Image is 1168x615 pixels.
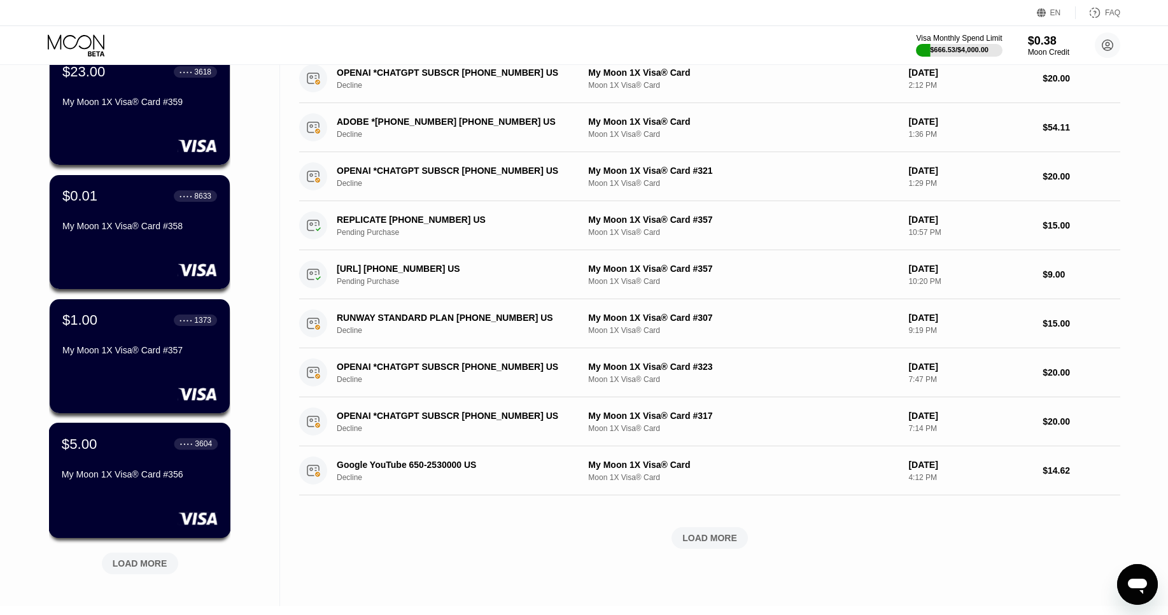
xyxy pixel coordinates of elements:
div: Decline [337,326,588,335]
div: ADOBE *[PHONE_NUMBER] [PHONE_NUMBER] US [337,117,570,127]
iframe: Button to launch messaging window [1117,564,1158,605]
div: $666.53 / $4,000.00 [930,46,989,53]
div: OPENAI *CHATGPT SUBSCR [PHONE_NUMBER] USDeclineMy Moon 1X Visa® Card #323Moon 1X Visa® Card[DATE]... [299,348,1120,397]
div: LOAD MORE [113,558,167,569]
div: RUNWAY STANDARD PLAN [PHONE_NUMBER] US [337,313,570,323]
div: Moon Credit [1028,48,1069,57]
div: My Moon 1X Visa® Card #307 [588,313,898,323]
div: [DATE] [908,362,1032,372]
div: OPENAI *CHATGPT SUBSCR [PHONE_NUMBER] USDeclineMy Moon 1X Visa® Card #317Moon 1X Visa® Card[DATE]... [299,397,1120,446]
div: $0.01 [62,188,97,204]
div: LOAD MORE [92,548,188,574]
div: $1.00● ● ● ●1373My Moon 1X Visa® Card #357 [50,299,230,413]
div: 2:12 PM [908,81,1032,90]
div: Decline [337,375,588,384]
div: [DATE] [908,411,1032,421]
div: Pending Purchase [337,228,588,237]
div: OPENAI *CHATGPT SUBSCR [PHONE_NUMBER] US [337,362,570,372]
div: [DATE] [908,313,1032,323]
div: 1:29 PM [908,179,1032,188]
div: [DATE] [908,460,1032,470]
div: ADOBE *[PHONE_NUMBER] [PHONE_NUMBER] USDeclineMy Moon 1X Visa® CardMoon 1X Visa® Card[DATE]1:36 P... [299,103,1120,152]
div: 1373 [194,316,211,325]
div: Moon 1X Visa® Card [588,228,898,237]
div: Google YouTube 650-2530000 US [337,460,570,470]
div: Moon 1X Visa® Card [588,179,898,188]
div: $23.00 [62,64,105,80]
div: My Moon 1X Visa® Card #357 [588,215,898,225]
div: [DATE] [908,215,1032,225]
div: $20.00 [1043,367,1120,378]
div: My Moon 1X Visa® Card #356 [62,469,218,479]
div: OPENAI *CHATGPT SUBSCR [PHONE_NUMBER] USDeclineMy Moon 1X Visa® Card #321Moon 1X Visa® Card[DATE]... [299,152,1120,201]
div: 8633 [194,192,211,201]
div: 10:20 PM [908,277,1032,286]
div: Moon 1X Visa® Card [588,277,898,286]
div: $54.11 [1043,122,1120,132]
div: Decline [337,179,588,188]
div: FAQ [1105,8,1120,17]
div: Moon 1X Visa® Card [588,375,898,384]
div: $20.00 [1043,416,1120,427]
div: $20.00 [1043,73,1120,83]
div: OPENAI *CHATGPT SUBSCR [PHONE_NUMBER] US [337,166,570,176]
div: EN [1037,6,1076,19]
div: Google YouTube 650-2530000 USDeclineMy Moon 1X Visa® CardMoon 1X Visa® Card[DATE]4:12 PM$14.62 [299,446,1120,495]
div: My Moon 1X Visa® Card #317 [588,411,898,421]
div: Pending Purchase [337,277,588,286]
div: ● ● ● ● [179,318,192,322]
div: LOAD MORE [682,532,737,544]
div: Visa Monthly Spend Limit [916,34,1002,43]
div: $5.00 [62,435,97,452]
div: My Moon 1X Visa® Card #357 [62,345,217,355]
div: ● ● ● ● [179,70,192,74]
div: My Moon 1X Visa® Card #358 [62,221,217,231]
div: $20.00 [1043,171,1120,181]
div: 7:47 PM [908,375,1032,384]
div: Visa Monthly Spend Limit$666.53/$4,000.00 [916,34,1002,57]
div: FAQ [1076,6,1120,19]
div: My Moon 1X Visa® Card [588,117,898,127]
div: $0.38 [1028,34,1069,48]
div: Moon 1X Visa® Card [588,326,898,335]
div: RUNWAY STANDARD PLAN [PHONE_NUMBER] USDeclineMy Moon 1X Visa® Card #307Moon 1X Visa® Card[DATE]9:... [299,299,1120,348]
div: My Moon 1X Visa® Card [588,67,898,78]
div: [DATE] [908,264,1032,274]
div: $5.00● ● ● ●3604My Moon 1X Visa® Card #356 [50,423,230,537]
div: My Moon 1X Visa® Card #357 [588,264,898,274]
div: $15.00 [1043,318,1120,329]
div: EN [1050,8,1061,17]
div: LOAD MORE [299,527,1120,549]
div: My Moon 1X Visa® Card [588,460,898,470]
div: OPENAI *CHATGPT SUBSCR [PHONE_NUMBER] US [337,67,570,78]
div: Decline [337,424,588,433]
div: OPENAI *CHATGPT SUBSCR [PHONE_NUMBER] USDeclineMy Moon 1X Visa® CardMoon 1X Visa® Card[DATE]2:12 ... [299,54,1120,103]
div: 10:57 PM [908,228,1032,237]
div: [URL] [PHONE_NUMBER] US [337,264,570,274]
div: $1.00 [62,312,97,329]
div: [DATE] [908,166,1032,176]
div: 3618 [194,67,211,76]
div: My Moon 1X Visa® Card #323 [588,362,898,372]
div: Decline [337,473,588,482]
div: REPLICATE [PHONE_NUMBER] USPending PurchaseMy Moon 1X Visa® Card #357Moon 1X Visa® Card[DATE]10:5... [299,201,1120,250]
div: $9.00 [1043,269,1120,279]
div: My Moon 1X Visa® Card #359 [62,97,217,107]
div: Decline [337,130,588,139]
div: [DATE] [908,67,1032,78]
div: Decline [337,81,588,90]
div: Moon 1X Visa® Card [588,130,898,139]
div: Moon 1X Visa® Card [588,81,898,90]
div: 9:19 PM [908,326,1032,335]
div: 4:12 PM [908,473,1032,482]
div: My Moon 1X Visa® Card #321 [588,166,898,176]
div: REPLICATE [PHONE_NUMBER] US [337,215,570,225]
div: 1:36 PM [908,130,1032,139]
div: $23.00● ● ● ●3618My Moon 1X Visa® Card #359 [50,51,230,165]
div: $14.62 [1043,465,1120,476]
div: ● ● ● ● [180,442,193,446]
div: 3604 [195,439,212,448]
div: ● ● ● ● [179,194,192,198]
div: OPENAI *CHATGPT SUBSCR [PHONE_NUMBER] US [337,411,570,421]
div: Moon 1X Visa® Card [588,473,898,482]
